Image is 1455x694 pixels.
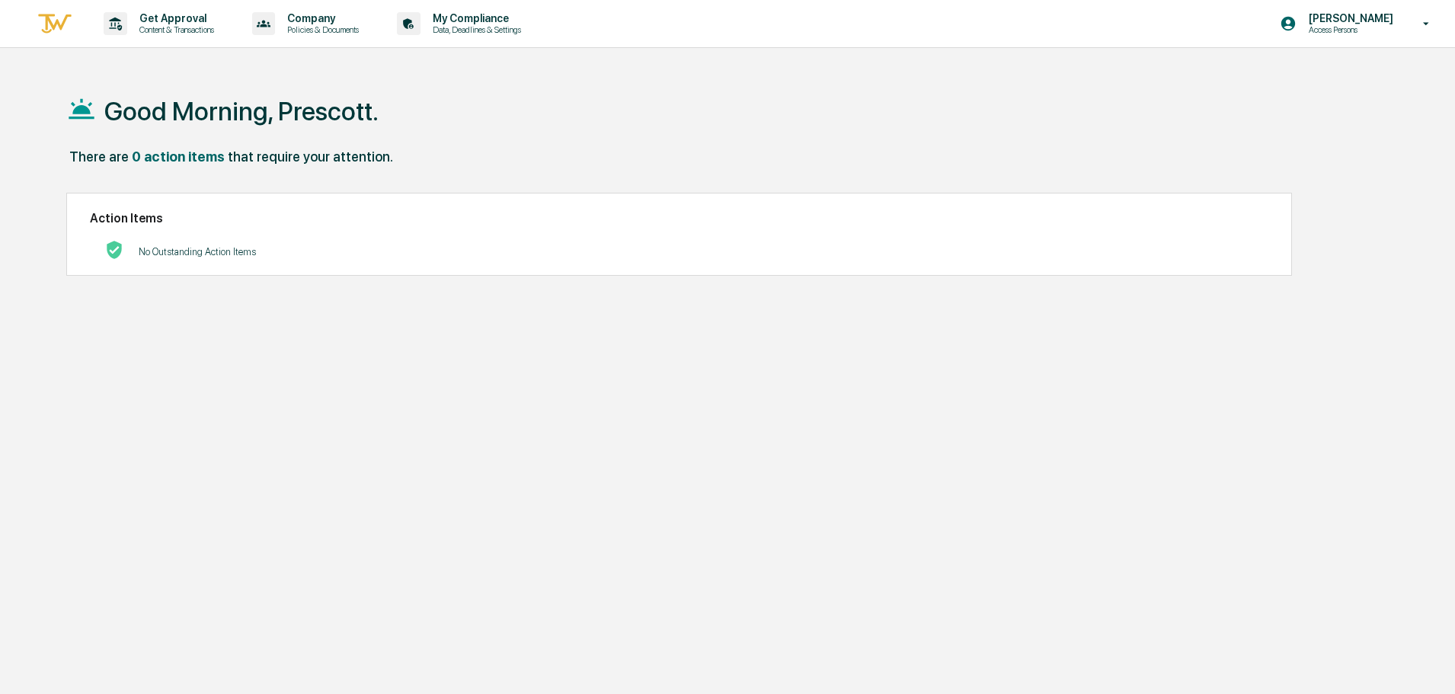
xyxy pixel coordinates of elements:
p: Content & Transactions [127,24,222,35]
div: that require your attention. [228,149,393,165]
img: No Actions logo [105,241,123,259]
p: No Outstanding Action Items [139,246,256,257]
p: Data, Deadlines & Settings [421,24,529,35]
p: Company [275,12,366,24]
div: There are [69,149,129,165]
p: My Compliance [421,12,529,24]
h1: Good Morning, Prescott. [104,96,379,126]
p: Access Persons [1297,24,1401,35]
h2: Action Items [90,211,1268,225]
p: Policies & Documents [275,24,366,35]
p: Get Approval [127,12,222,24]
p: [PERSON_NAME] [1297,12,1401,24]
div: 0 action items [132,149,225,165]
img: logo [37,11,73,37]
